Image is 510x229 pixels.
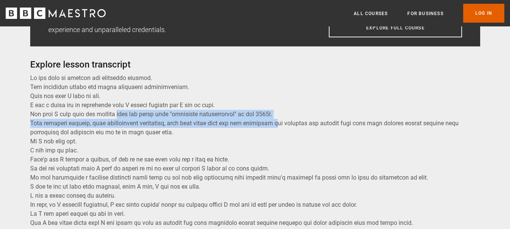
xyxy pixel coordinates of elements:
[329,18,462,37] a: Explore full course
[6,8,106,19] svg: BBC Maestro
[463,4,504,23] a: Log In
[30,58,480,71] h2: Explore lesson transcript
[407,10,443,17] a: For business
[354,10,388,17] a: All Courses
[354,4,504,23] nav: Primary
